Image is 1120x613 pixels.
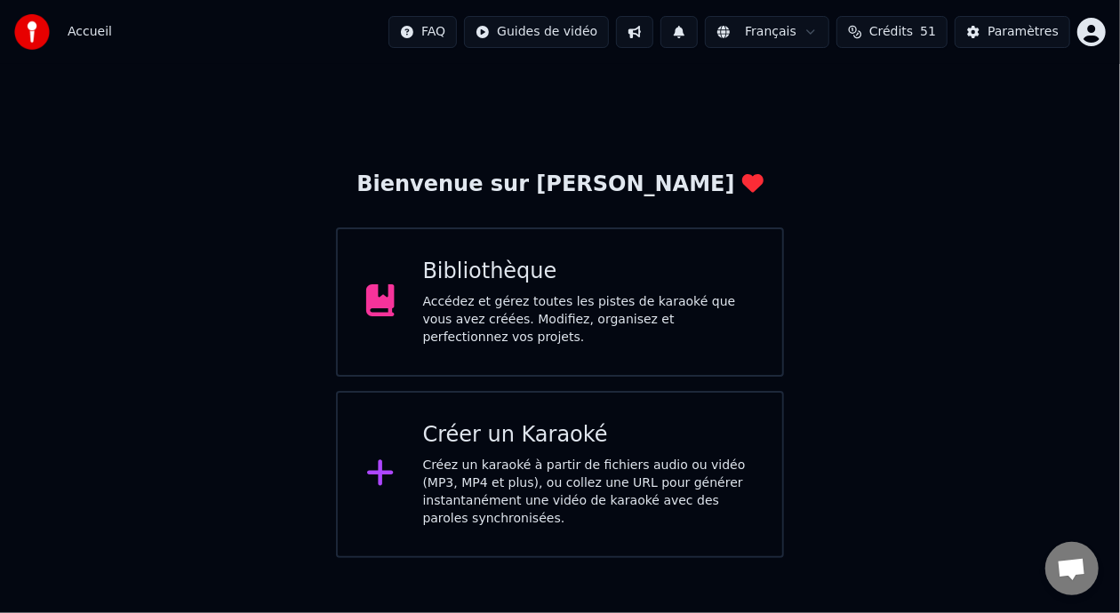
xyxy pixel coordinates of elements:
div: Créez un karaoké à partir de fichiers audio ou vidéo (MP3, MP4 et plus), ou collez une URL pour g... [423,457,755,528]
button: Crédits51 [836,16,948,48]
div: Bibliothèque [423,258,755,286]
div: Créer un Karaoké [423,421,755,450]
button: Paramètres [955,16,1070,48]
div: Accédez et gérez toutes les pistes de karaoké que vous avez créées. Modifiez, organisez et perfec... [423,293,755,346]
div: Paramètres [988,23,1059,41]
span: Accueil [68,23,112,41]
span: 51 [920,23,936,41]
img: youka [14,14,50,50]
div: Bienvenue sur [PERSON_NAME] [356,171,763,199]
button: FAQ [388,16,457,48]
div: Ouvrir le chat [1045,542,1099,595]
nav: breadcrumb [68,23,112,41]
button: Guides de vidéo [464,16,609,48]
span: Crédits [869,23,913,41]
